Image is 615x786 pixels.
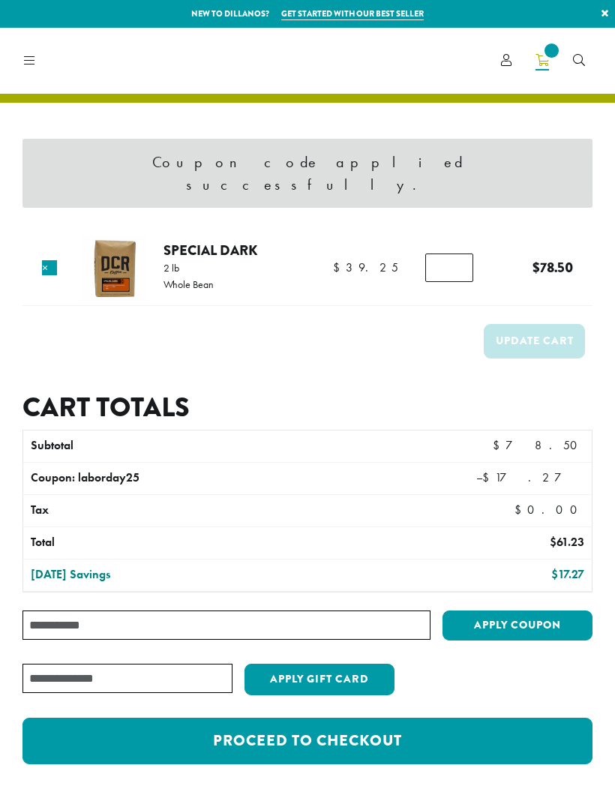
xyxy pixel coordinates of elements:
[551,566,558,582] span: $
[364,463,592,494] td: –
[561,48,597,73] a: Search
[163,262,214,273] p: 2 lb
[22,391,592,424] h2: Cart totals
[163,240,257,260] a: Special Dark
[22,139,592,208] div: Coupon code applied successfully.
[42,260,57,275] a: Remove this item
[23,430,364,462] th: Subtotal
[333,259,346,275] span: $
[442,610,592,641] button: Apply coupon
[493,437,584,453] bdi: 78.50
[551,566,584,582] bdi: 17.27
[281,7,424,20] a: Get started with our best seller
[482,469,495,485] span: $
[23,527,364,559] th: Total
[514,502,584,517] bdi: 0.00
[514,502,527,517] span: $
[550,534,584,550] bdi: 61.23
[163,279,214,289] p: Whole Bean
[244,664,394,695] button: Apply Gift Card
[23,463,364,494] th: Coupon: laborday25
[532,257,573,277] bdi: 78.50
[550,534,556,550] span: $
[532,257,540,277] span: $
[493,437,505,453] span: $
[425,253,473,282] input: Product quantity
[482,469,584,485] span: 17.27
[23,559,364,591] th: [DATE] Savings
[22,718,592,764] a: Proceed to checkout
[23,495,427,526] th: Tax
[484,324,585,358] button: Update cart
[81,235,148,302] img: Special Dark
[333,259,398,275] bdi: 39.25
